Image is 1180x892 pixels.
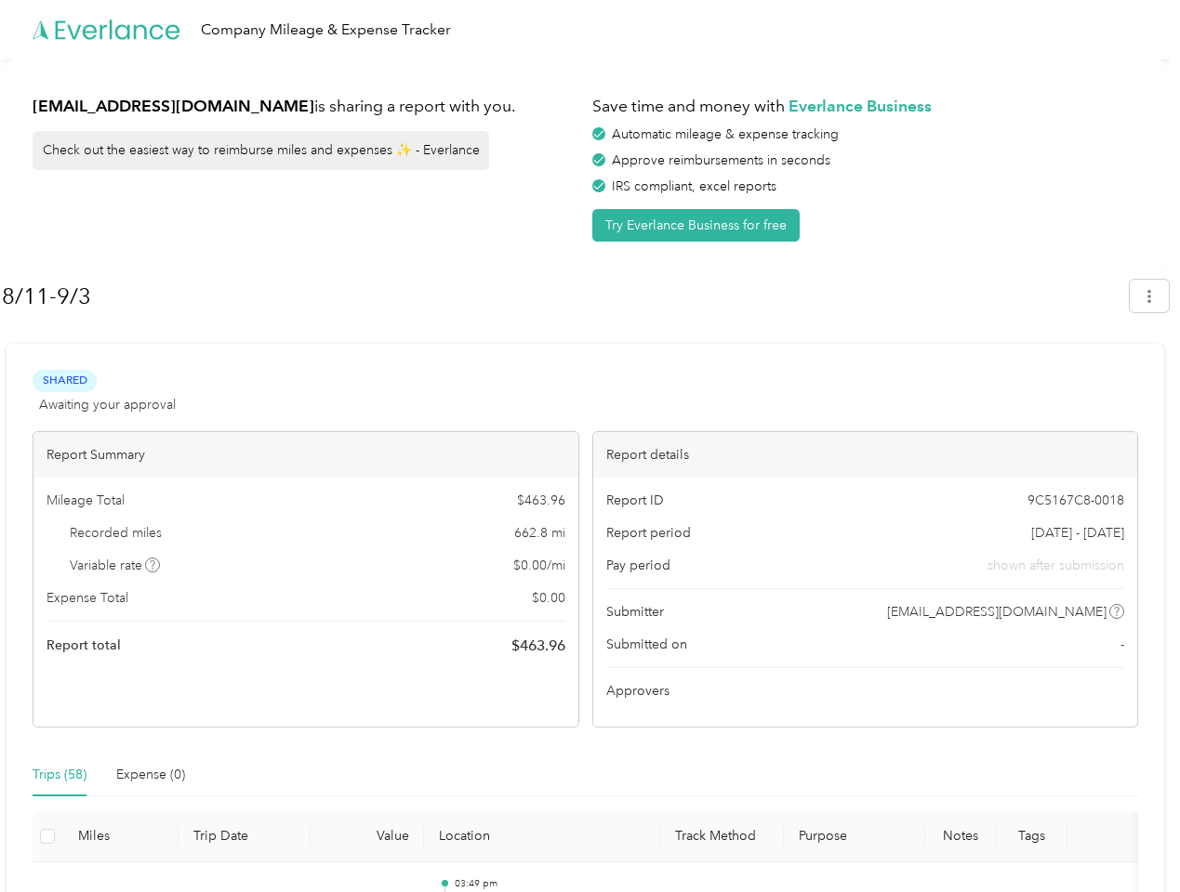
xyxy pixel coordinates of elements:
span: [EMAIL_ADDRESS][DOMAIN_NAME] [887,602,1107,622]
span: $ 463.96 [511,635,565,657]
span: Pay period [606,556,670,575]
div: Report details [593,432,1138,478]
th: Trip Date [179,811,311,862]
span: $ 0.00 / mi [513,556,565,575]
th: Track Method [660,811,783,862]
span: [DATE] - [DATE] [1031,523,1124,543]
p: 03:49 pm [455,877,646,890]
th: Notes [925,811,996,862]
span: shown after submission [988,556,1124,575]
span: Automatic mileage & expense tracking [612,126,839,142]
h1: Save time and money with [592,95,1139,118]
span: Variable rate [70,556,161,575]
span: Submitted on [606,635,687,654]
span: Shared [33,370,97,391]
h1: is sharing a report with you. [33,95,579,118]
div: Trips (58) [33,765,86,785]
span: Submitter [606,602,664,622]
div: Report Summary [33,432,578,478]
th: Purpose [784,811,926,862]
span: Report total [46,636,121,655]
span: 9C5167C8-0018 [1028,491,1124,510]
strong: [EMAIL_ADDRESS][DOMAIN_NAME] [33,96,314,115]
div: Check out the easiest way to reimburse miles and expenses ✨ - Everlance [33,131,489,170]
span: $ 463.96 [517,491,565,510]
span: Recorded miles [70,523,162,543]
th: Location [424,811,660,862]
span: Expense Total [46,588,128,608]
span: Approvers [606,681,670,701]
span: $ 0.00 [532,588,565,608]
div: Expense (0) [116,765,185,785]
span: Report period [606,523,691,543]
th: Tags [996,811,1067,862]
span: Mileage Total [46,491,125,510]
button: Try Everlance Business for free [592,209,800,242]
strong: Everlance Business [789,96,932,115]
th: Value [311,811,424,862]
span: IRS compliant, excel reports [612,178,776,194]
span: - [1120,635,1124,654]
th: Miles [63,811,179,862]
span: Approve reimbursements in seconds [612,152,830,168]
span: Report ID [606,491,664,510]
div: Company Mileage & Expense Tracker [201,19,451,42]
span: 662.8 mi [514,523,565,543]
h1: 8/11-9/3 [2,274,1117,319]
span: Awaiting your approval [39,395,176,414]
